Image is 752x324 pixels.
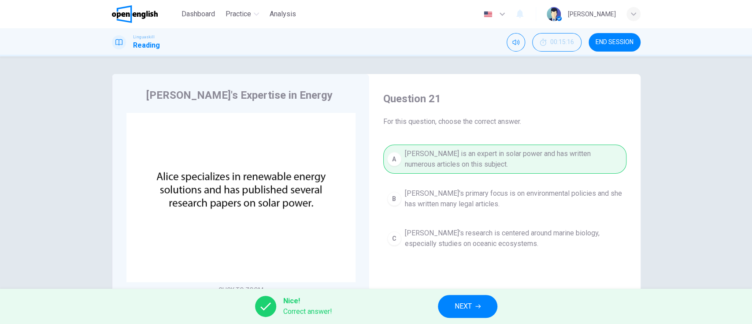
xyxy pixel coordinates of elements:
[112,5,178,23] a: OpenEnglish logo
[112,5,158,23] img: OpenEnglish logo
[133,40,160,51] h1: Reading
[383,116,626,127] span: For this question, choose the correct answer.
[547,7,561,21] img: Profile picture
[550,39,574,46] span: 00:15:16
[568,9,616,19] div: [PERSON_NAME]
[383,92,626,106] h4: Question 21
[178,6,219,22] button: Dashboard
[283,296,332,306] span: Nice!
[215,284,267,296] button: CLICK TO ZOOM
[438,295,497,318] button: NEXT
[133,34,155,40] span: Linguaskill
[270,9,296,19] span: Analysis
[182,9,215,19] span: Dashboard
[266,6,300,22] button: Analysis
[507,33,525,52] div: Mute
[596,39,633,46] span: END SESSION
[532,33,582,52] div: Hide
[589,33,641,52] button: END SESSION
[283,306,332,317] span: Correct answer!
[146,88,333,102] h4: [PERSON_NAME]'s Expertise in Energy
[532,33,582,52] button: 00:15:16
[482,11,493,18] img: en
[226,9,251,19] span: Practice
[455,300,472,313] span: NEXT
[126,113,356,282] img: Alice's Expertise in Energy
[222,6,263,22] button: Practice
